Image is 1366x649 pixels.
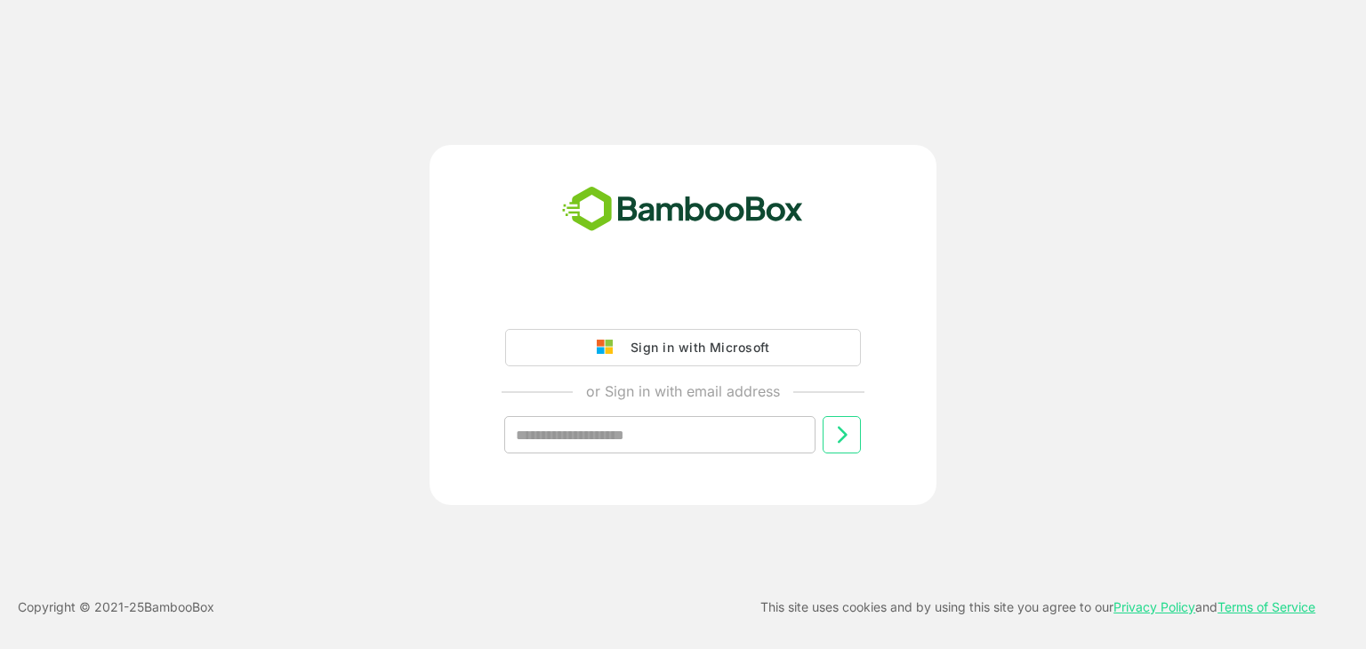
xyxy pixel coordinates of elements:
[760,597,1315,618] p: This site uses cookies and by using this site you agree to our and
[1217,599,1315,614] a: Terms of Service
[496,279,870,318] iframe: Sign in with Google Button
[1113,599,1195,614] a: Privacy Policy
[18,597,214,618] p: Copyright © 2021- 25 BambooBox
[586,381,780,402] p: or Sign in with email address
[622,336,769,359] div: Sign in with Microsoft
[597,340,622,356] img: google
[552,180,813,239] img: bamboobox
[505,329,861,366] button: Sign in with Microsoft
